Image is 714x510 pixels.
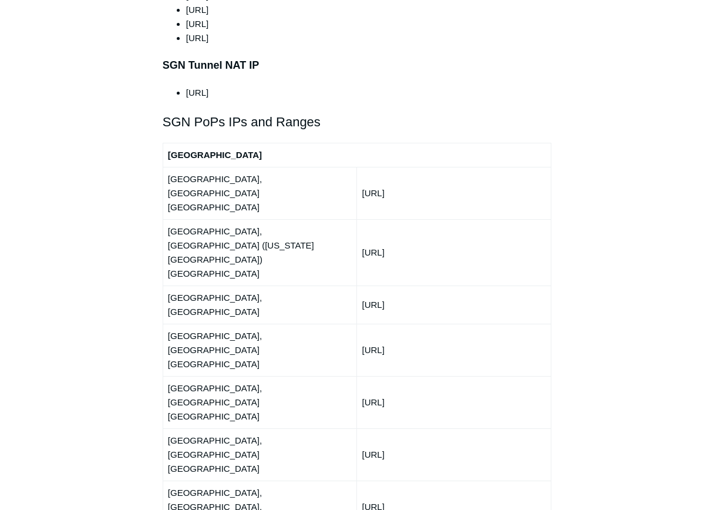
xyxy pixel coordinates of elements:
[357,219,551,286] td: [URL]
[186,31,551,45] li: [URL]
[186,86,551,100] li: [URL]
[163,219,357,286] td: [GEOGRAPHIC_DATA], [GEOGRAPHIC_DATA] ([US_STATE][GEOGRAPHIC_DATA]) [GEOGRAPHIC_DATA]
[357,428,551,481] td: [URL]
[357,324,551,376] td: [URL]
[186,19,208,29] span: [URL]
[163,324,357,376] td: [GEOGRAPHIC_DATA], [GEOGRAPHIC_DATA] [GEOGRAPHIC_DATA]
[163,112,551,132] h2: SGN PoPs IPs and Ranges
[163,167,357,219] td: [GEOGRAPHIC_DATA], [GEOGRAPHIC_DATA] [GEOGRAPHIC_DATA]
[357,286,551,324] td: [URL]
[357,167,551,219] td: [URL]
[168,150,262,160] strong: [GEOGRAPHIC_DATA]
[163,376,357,428] td: [GEOGRAPHIC_DATA], [GEOGRAPHIC_DATA] [GEOGRAPHIC_DATA]
[186,5,208,15] span: [URL]
[163,57,551,74] h3: SGN Tunnel NAT IP
[163,286,357,324] td: [GEOGRAPHIC_DATA], [GEOGRAPHIC_DATA]
[163,428,357,481] td: [GEOGRAPHIC_DATA], [GEOGRAPHIC_DATA] [GEOGRAPHIC_DATA]
[357,376,551,428] td: [URL]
